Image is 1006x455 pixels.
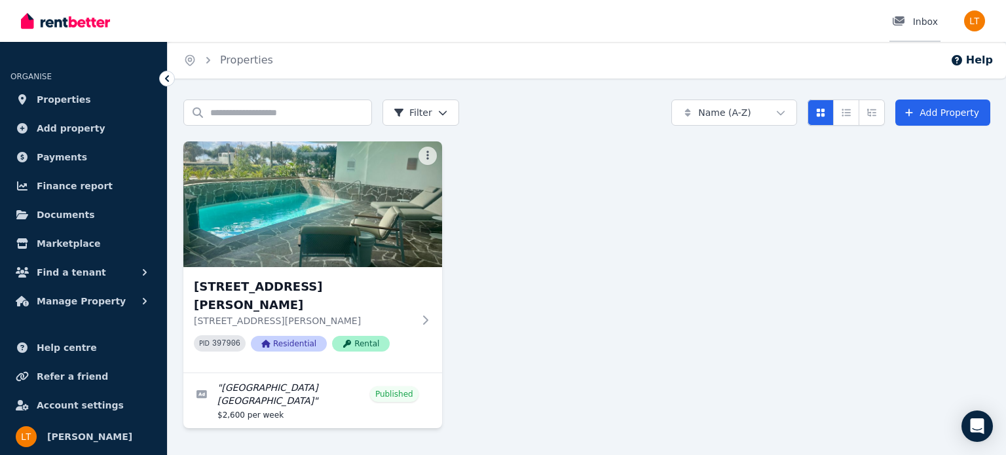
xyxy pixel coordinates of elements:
button: Manage Property [10,288,157,314]
div: View options [808,100,885,126]
a: Add Property [895,100,990,126]
span: Name (A-Z) [698,106,751,119]
span: ORGANISE [10,72,52,81]
div: Open Intercom Messenger [961,410,993,442]
span: Find a tenant [37,264,106,280]
button: Help [950,52,993,68]
span: Refer a friend [37,369,108,384]
span: Account settings [37,397,124,413]
span: Finance report [37,178,113,194]
span: Rental [332,336,390,352]
span: Help centre [37,340,97,355]
a: Documents [10,202,157,228]
code: 397906 [212,339,240,348]
span: Documents [37,207,95,223]
span: [PERSON_NAME] [47,429,132,445]
a: Properties [10,86,157,113]
nav: Breadcrumb [168,42,289,79]
a: Payments [10,144,157,170]
span: Manage Property [37,293,126,309]
button: Find a tenant [10,259,157,285]
a: Unit 603/4 Musgrave St, Coolangatta[STREET_ADDRESS][PERSON_NAME][STREET_ADDRESS][PERSON_NAME]PID ... [183,141,442,373]
img: Unit 603/4 Musgrave St, Coolangatta [183,141,442,267]
button: Expanded list view [859,100,885,126]
h3: [STREET_ADDRESS][PERSON_NAME] [194,278,413,314]
img: Leanne Taylor [964,10,985,31]
p: [STREET_ADDRESS][PERSON_NAME] [194,314,413,327]
a: Marketplace [10,230,157,257]
a: Refer a friend [10,363,157,390]
small: PID [199,340,210,347]
a: Add property [10,115,157,141]
button: Filter [382,100,459,126]
a: Finance report [10,173,157,199]
button: Card view [808,100,834,126]
button: More options [419,147,437,165]
img: RentBetter [21,11,110,31]
button: Compact list view [833,100,859,126]
a: Help centre [10,335,157,361]
span: Filter [394,106,432,119]
div: Inbox [892,15,938,28]
span: Payments [37,149,87,165]
a: Properties [220,54,273,66]
span: Marketplace [37,236,100,251]
button: Name (A-Z) [671,100,797,126]
span: Properties [37,92,91,107]
a: Account settings [10,392,157,418]
span: Residential [251,336,327,352]
img: Leanne Taylor [16,426,37,447]
a: Edit listing: Monterey Apartment Coolangatta [183,373,442,428]
span: Add property [37,120,105,136]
